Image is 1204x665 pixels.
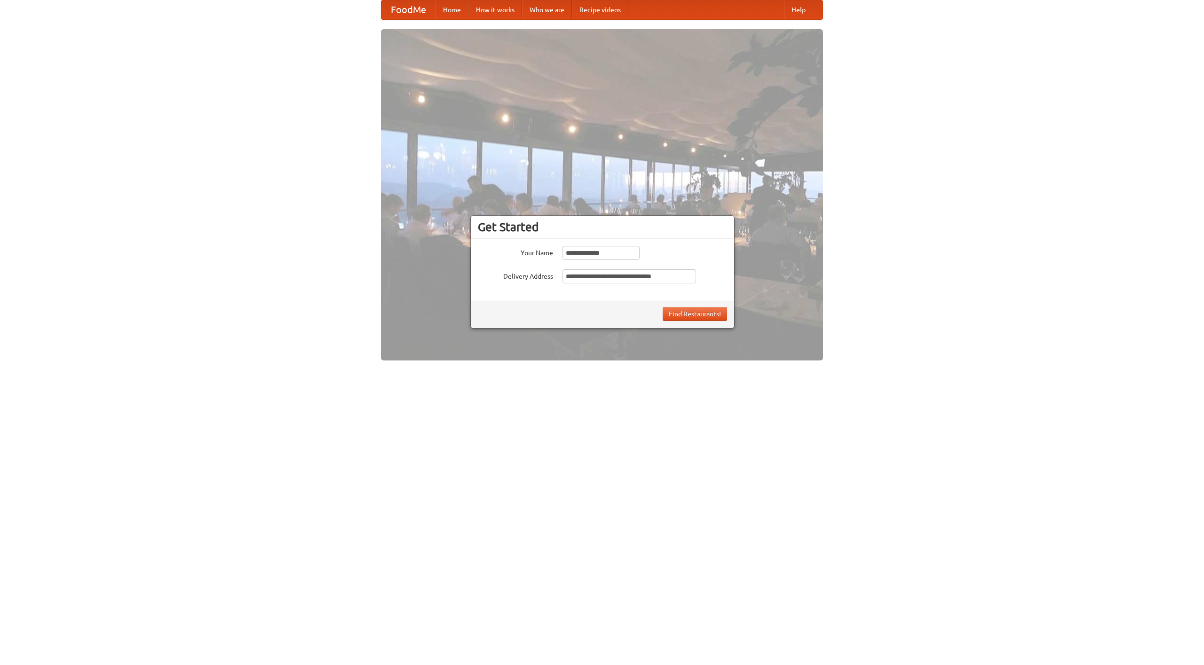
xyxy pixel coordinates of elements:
label: Your Name [478,246,553,258]
a: FoodMe [381,0,436,19]
a: Help [784,0,813,19]
a: Who we are [522,0,572,19]
a: Home [436,0,468,19]
a: Recipe videos [572,0,628,19]
h3: Get Started [478,220,727,234]
label: Delivery Address [478,269,553,281]
a: How it works [468,0,522,19]
button: Find Restaurants! [663,307,727,321]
